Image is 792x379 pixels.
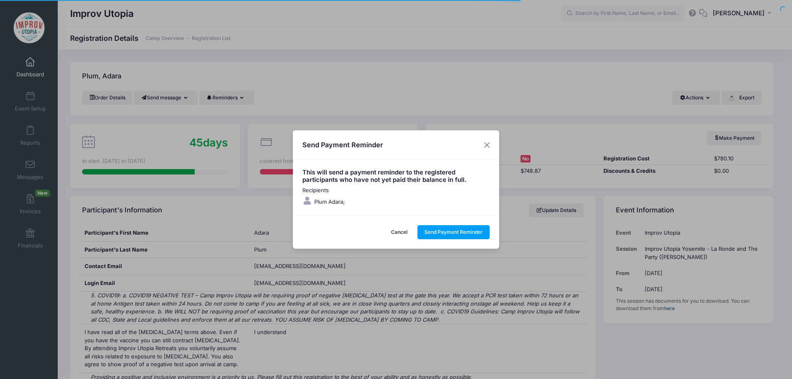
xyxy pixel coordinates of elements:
h5: This will send a payment reminder to the registered participants who have not yet paid their bala... [302,169,490,184]
button: Close [480,137,495,152]
span: Plum Adara; [314,198,345,205]
button: Cancel [384,225,415,239]
button: Send Payment Reminder [417,225,490,239]
label: Recipients [302,186,334,195]
h4: Send Payment Reminder [302,140,383,150]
